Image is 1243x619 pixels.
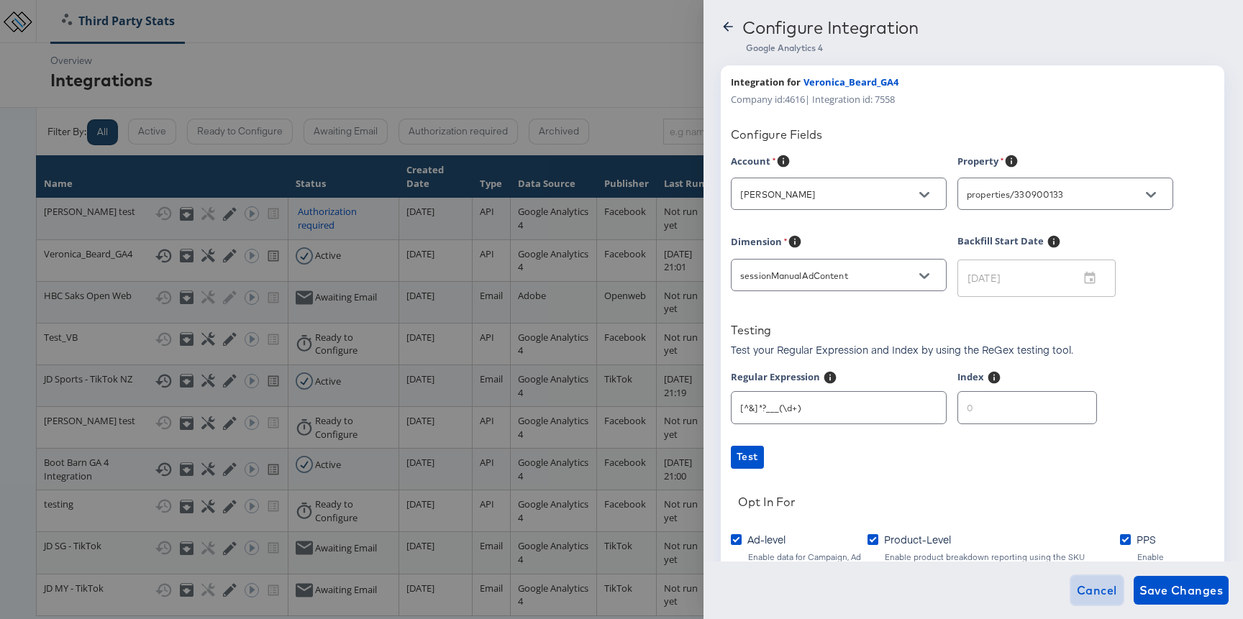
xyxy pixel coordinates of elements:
[731,342,1073,357] p: Test your Regular Expression and Index by using the ReGex testing tool.
[738,495,796,509] div: Opt In For
[1071,576,1123,605] button: Cancel
[1134,576,1229,605] button: Save Changes
[957,370,984,388] label: Index
[731,446,1214,469] a: Test
[964,186,1144,203] input: Select...
[737,186,918,203] input: Select...
[737,267,918,284] input: Select...
[1137,552,1214,582] div: Enable Performance Product Sets.
[731,323,771,337] div: Testing
[958,386,1096,417] input: 0
[1140,184,1162,206] button: Open
[1077,580,1117,600] span: Cancel
[731,234,788,252] label: Dimension
[731,154,776,172] label: Account
[731,446,764,469] button: Test
[731,127,1214,142] div: Configure Fields
[737,448,758,466] span: Test
[914,184,935,206] button: Open
[747,552,868,572] div: Enable data for Campaign, Ad Set, and Ad reporting.
[1137,532,1156,546] span: PPS
[884,552,1120,572] div: Enable product breakdown reporting using the SKU dimension from Google Analytics Ecommerce.
[731,75,801,89] span: Integration for
[742,17,919,37] div: Configure Integration
[1139,580,1224,600] span: Save Changes
[731,370,820,388] label: Regular Expression
[884,532,951,546] span: Product-Level
[746,42,1226,54] div: Google Analytics 4
[747,532,786,546] span: Ad-level
[803,75,898,89] span: Veronica_Beard_GA4
[732,386,946,417] input: \d+[^x]
[957,154,1004,172] label: Property
[914,265,935,287] button: Open
[957,234,1044,261] label: Backfill Start Date
[731,93,895,106] span: Company id: 4616 | Integration id: 7558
